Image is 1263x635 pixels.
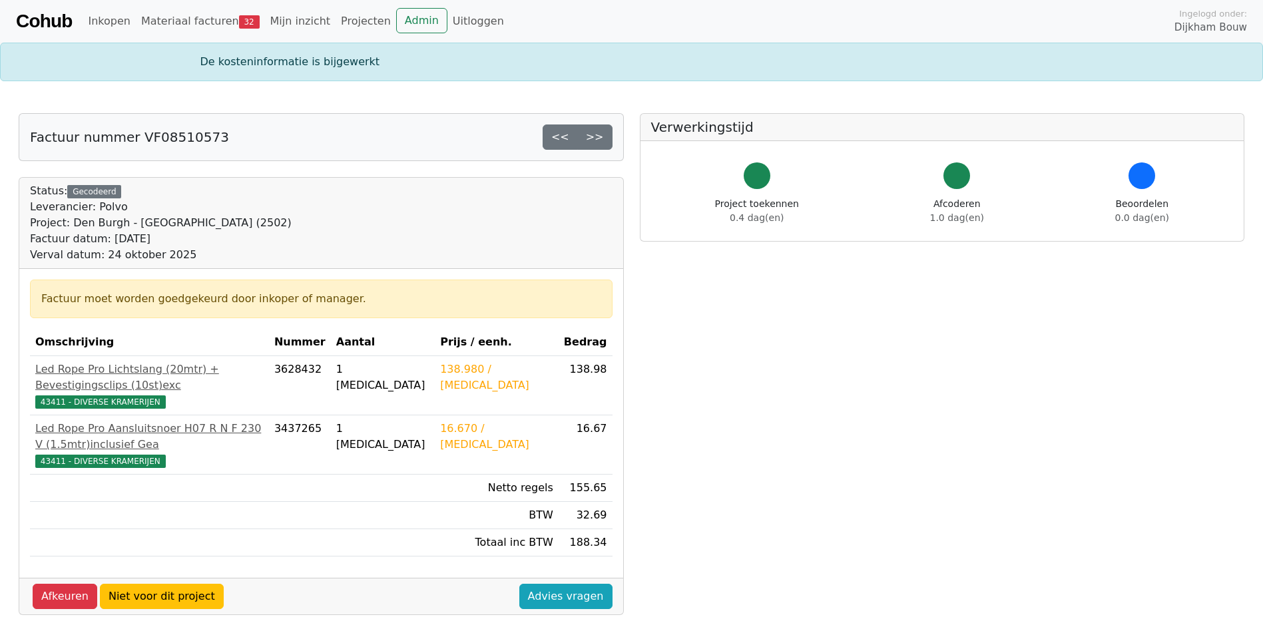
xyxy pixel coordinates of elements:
td: BTW [435,502,559,529]
div: De kosteninformatie is bijgewerkt [192,54,1071,70]
h5: Verwerkingstijd [651,119,1234,135]
td: 188.34 [559,529,613,556]
div: 1 [MEDICAL_DATA] [336,421,429,453]
a: Cohub [16,5,72,37]
div: 138.980 / [MEDICAL_DATA] [440,361,553,393]
a: Led Rope Pro Lichtslang (20mtr) + Bevestigingsclips (10st)exc43411 - DIVERSE KRAMERIJEN [35,361,264,409]
th: Bedrag [559,329,613,356]
div: Led Rope Pro Lichtslang (20mtr) + Bevestigingsclips (10st)exc [35,361,264,393]
h5: Factuur nummer VF08510573 [30,129,229,145]
a: Uitloggen [447,8,509,35]
td: 3628432 [269,356,331,415]
div: Verval datum: 24 oktober 2025 [30,247,292,263]
span: 1.0 dag(en) [930,212,984,223]
a: Led Rope Pro Aansluitsnoer H07 R N F 230 V (1.5mtr)inclusief Gea43411 - DIVERSE KRAMERIJEN [35,421,264,469]
th: Nummer [269,329,331,356]
a: Afkeuren [33,584,97,609]
a: >> [577,124,613,150]
td: 3437265 [269,415,331,475]
span: 0.0 dag(en) [1115,212,1169,223]
div: Project: Den Burgh - [GEOGRAPHIC_DATA] (2502) [30,215,292,231]
div: Factuur moet worden goedgekeurd door inkoper of manager. [41,291,601,307]
div: Project toekennen [715,197,799,225]
div: Beoordelen [1115,197,1169,225]
div: Afcoderen [930,197,984,225]
td: 32.69 [559,502,613,529]
div: Gecodeerd [67,185,121,198]
span: Dijkham Bouw [1174,20,1247,35]
div: 16.670 / [MEDICAL_DATA] [440,421,553,453]
th: Aantal [331,329,435,356]
div: Status: [30,183,292,263]
span: Ingelogd onder: [1179,7,1247,20]
td: 138.98 [559,356,613,415]
div: 1 [MEDICAL_DATA] [336,361,429,393]
th: Omschrijving [30,329,269,356]
span: 0.4 dag(en) [730,212,784,223]
a: Admin [396,8,447,33]
span: 32 [239,15,260,29]
div: Leverancier: Polvo [30,199,292,215]
a: Niet voor dit project [100,584,224,609]
td: 16.67 [559,415,613,475]
a: Advies vragen [519,584,613,609]
td: 155.65 [559,475,613,502]
td: Netto regels [435,475,559,502]
a: Projecten [336,8,396,35]
td: Totaal inc BTW [435,529,559,556]
th: Prijs / eenh. [435,329,559,356]
span: 43411 - DIVERSE KRAMERIJEN [35,395,166,409]
a: Materiaal facturen32 [136,8,265,35]
span: 43411 - DIVERSE KRAMERIJEN [35,455,166,468]
a: << [543,124,578,150]
div: Led Rope Pro Aansluitsnoer H07 R N F 230 V (1.5mtr)inclusief Gea [35,421,264,453]
a: Inkopen [83,8,135,35]
a: Mijn inzicht [265,8,336,35]
div: Factuur datum: [DATE] [30,231,292,247]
